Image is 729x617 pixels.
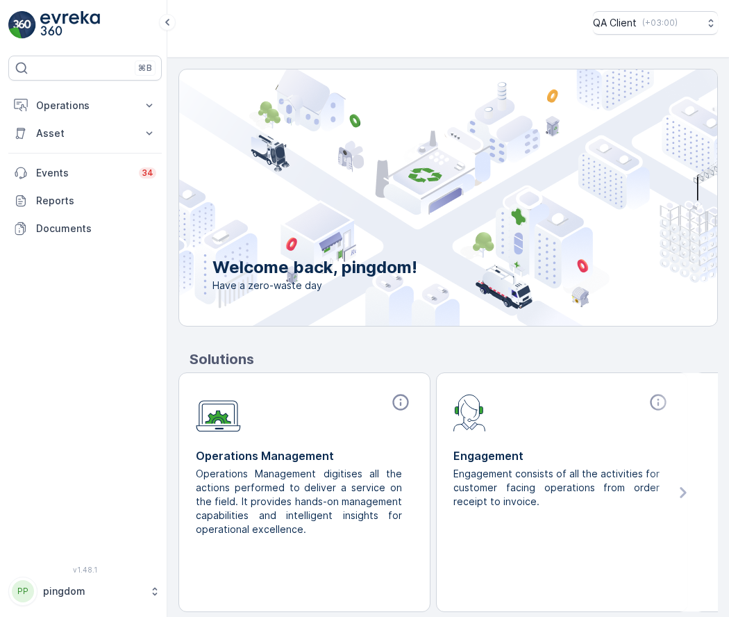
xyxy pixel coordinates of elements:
p: Engagement [453,447,671,464]
p: Documents [36,222,156,236]
p: QA Client [593,16,637,30]
p: pingdom [43,584,142,598]
button: Asset [8,120,162,147]
img: module-icon [196,393,241,432]
a: Events34 [8,159,162,187]
p: Welcome back, pingdom! [212,256,417,279]
img: logo_light-DOdMpM7g.png [40,11,100,39]
p: ⌘B [138,63,152,74]
p: 34 [142,167,153,179]
span: v 1.48.1 [8,566,162,574]
img: logo [8,11,36,39]
div: PP [12,580,34,602]
p: Asset [36,126,134,140]
p: Solutions [190,349,718,370]
button: PPpingdom [8,577,162,606]
p: Operations Management [196,447,413,464]
p: ( +03:00 ) [642,17,678,28]
img: module-icon [453,393,486,431]
img: city illustration [117,69,717,326]
p: Operations [36,99,134,113]
span: Have a zero-waste day [212,279,417,293]
p: Engagement consists of all the activities for customer facing operations from order receipt to in... [453,467,660,509]
p: Operations Management digitises all the actions performed to deliver a service on the field. It p... [196,467,402,536]
a: Documents [8,215,162,242]
button: QA Client(+03:00) [593,11,718,35]
p: Reports [36,194,156,208]
p: Events [36,166,131,180]
button: Operations [8,92,162,120]
a: Reports [8,187,162,215]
